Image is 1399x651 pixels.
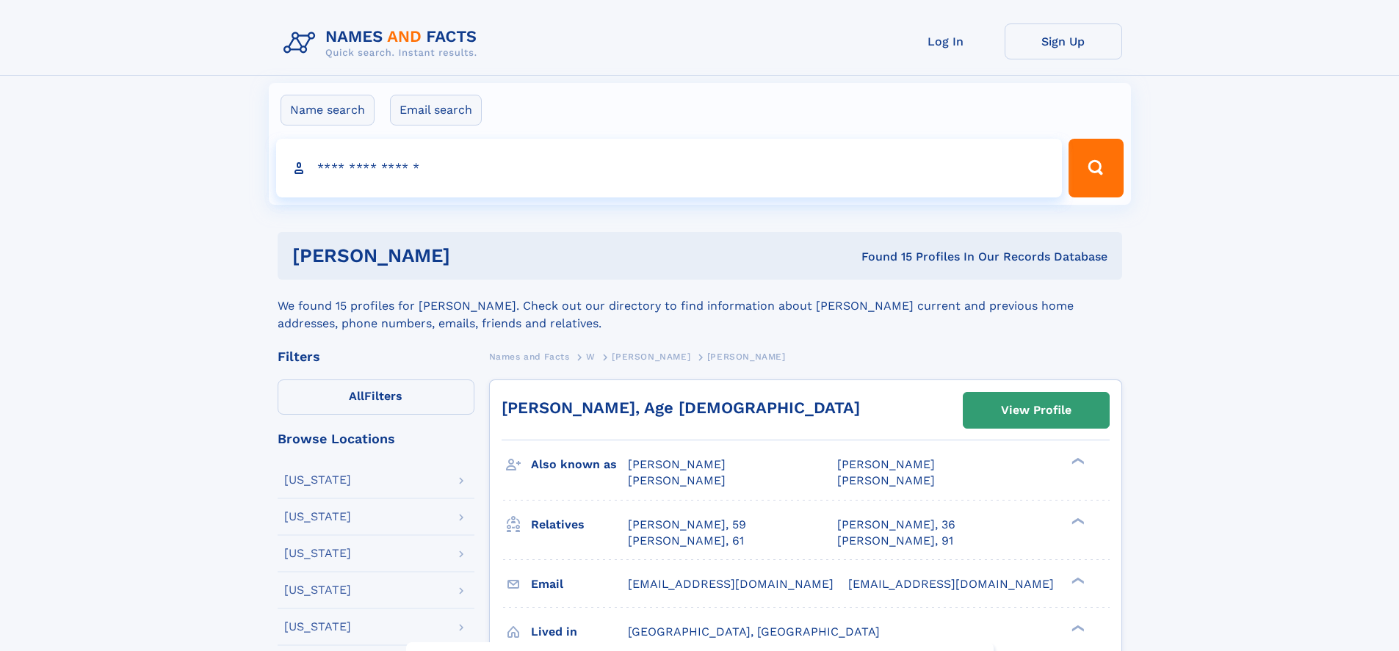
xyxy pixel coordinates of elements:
[887,23,1005,59] a: Log In
[628,457,726,471] span: [PERSON_NAME]
[628,473,726,487] span: [PERSON_NAME]
[837,533,953,549] a: [PERSON_NAME], 91
[1068,457,1085,466] div: ❯
[1001,393,1071,427] div: View Profile
[278,350,474,363] div: Filters
[964,393,1109,428] a: View Profile
[628,577,834,591] span: [EMAIL_ADDRESS][DOMAIN_NAME]
[531,619,628,644] h3: Lived in
[531,572,628,597] h3: Email
[349,389,364,403] span: All
[278,379,474,415] label: Filters
[1069,139,1123,197] button: Search Button
[628,533,744,549] a: [PERSON_NAME], 61
[278,23,489,63] img: Logo Names and Facts
[612,352,690,362] span: [PERSON_NAME]
[390,95,482,126] label: Email search
[1068,623,1085,633] div: ❯
[531,452,628,477] h3: Also known as
[837,457,935,471] span: [PERSON_NAME]
[628,517,746,533] a: [PERSON_NAME], 59
[848,577,1054,591] span: [EMAIL_ADDRESS][DOMAIN_NAME]
[284,548,351,559] div: [US_STATE]
[1068,516,1085,525] div: ❯
[281,95,375,126] label: Name search
[292,247,656,265] h1: [PERSON_NAME]
[628,625,880,639] span: [GEOGRAPHIC_DATA], [GEOGRAPHIC_DATA]
[278,280,1122,332] div: We found 15 profiles for [PERSON_NAME]. Check out our directory to find information about [PERSON...
[278,432,474,445] div: Browse Locations
[837,517,955,533] a: [PERSON_NAME], 36
[489,347,570,365] a: Names and Facts
[1005,23,1122,59] a: Sign Up
[837,473,935,487] span: [PERSON_NAME]
[656,249,1107,265] div: Found 15 Profiles In Our Records Database
[1068,575,1085,585] div: ❯
[284,474,351,486] div: [US_STATE]
[284,621,351,633] div: [US_STATE]
[586,352,596,362] span: W
[284,584,351,596] div: [US_STATE]
[531,512,628,537] h3: Relatives
[612,347,690,365] a: [PERSON_NAME]
[502,399,860,417] a: [PERSON_NAME], Age [DEMOGRAPHIC_DATA]
[276,139,1063,197] input: search input
[284,511,351,523] div: [US_STATE]
[586,347,596,365] a: W
[707,352,786,362] span: [PERSON_NAME]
